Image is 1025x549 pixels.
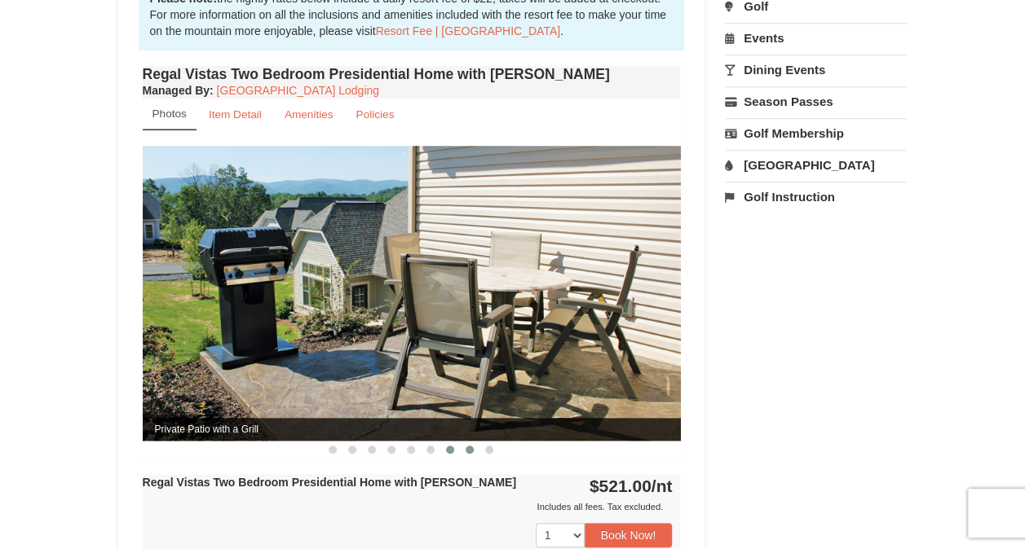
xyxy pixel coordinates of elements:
[143,498,673,515] div: Includes all fees. Tax excluded.
[143,84,210,97] span: Managed By
[274,99,344,130] a: Amenities
[725,55,907,85] a: Dining Events
[198,99,272,130] a: Item Detail
[143,99,197,130] a: Photos
[143,84,214,97] strong: :
[725,182,907,212] a: Golf Instruction
[143,418,681,441] span: Private Patio with a Grill
[725,86,907,116] a: Season Passes
[590,477,673,495] strong: $521.00
[143,66,681,82] h4: Regal Vistas Two Bedroom Presidential Home with [PERSON_NAME]
[143,146,681,440] img: Private Patio with a Grill
[143,476,516,489] strong: Regal Vistas Two Bedroom Presidential Home with [PERSON_NAME]
[217,84,379,97] a: [GEOGRAPHIC_DATA] Lodging
[209,108,262,121] small: Item Detail
[345,99,404,130] a: Policies
[285,108,334,121] small: Amenities
[652,477,673,495] span: /nt
[152,108,187,120] small: Photos
[725,118,907,148] a: Golf Membership
[356,108,394,121] small: Policies
[725,23,907,53] a: Events
[376,24,560,37] a: Resort Fee | [GEOGRAPHIC_DATA]
[725,150,907,180] a: [GEOGRAPHIC_DATA]
[585,523,673,547] button: Book Now!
